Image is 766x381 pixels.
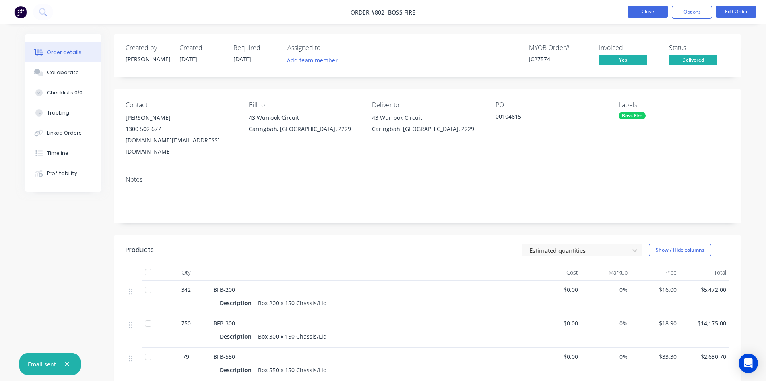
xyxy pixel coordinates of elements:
div: Profitability [47,170,77,177]
span: $14,175.00 [683,319,726,327]
div: Required [233,44,278,52]
button: Tracking [25,103,101,123]
div: 43 Wurrook Circuit [372,112,482,123]
div: Open Intercom Messenger [739,354,758,373]
span: $0.00 [535,319,578,327]
div: Order details [47,49,81,56]
div: Description [220,331,255,342]
div: 00104615 [496,112,596,123]
span: [DATE] [233,55,251,63]
div: Box 200 x 150 Chassis/Lid [255,297,330,309]
span: $33.30 [634,352,677,361]
div: Description [220,364,255,376]
span: BFB-550 [213,353,235,360]
span: 0% [584,352,628,361]
span: $5,472.00 [683,285,726,294]
button: Add team member [287,55,342,66]
div: Labels [619,101,729,109]
span: 0% [584,319,628,327]
div: Products [126,245,154,255]
div: 43 Wurrook CircuitCaringbah, [GEOGRAPHIC_DATA], 2229 [249,112,359,138]
button: Edit Order [716,6,756,18]
div: Deliver to [372,101,482,109]
span: Order #802 - [351,8,388,16]
div: [PERSON_NAME] [126,112,236,123]
span: BFB-200 [213,286,235,294]
div: Boss Fire [619,112,646,119]
div: Email sent [28,360,56,369]
span: $18.90 [634,319,677,327]
div: PO [496,101,606,109]
div: JC27574 [529,55,589,63]
div: Tracking [47,109,69,117]
div: Price [631,264,680,281]
div: 1300 502 677 [126,123,236,135]
button: Close [628,6,668,18]
span: [DATE] [180,55,197,63]
span: 79 [183,352,189,361]
div: 43 Wurrook Circuit [249,112,359,123]
div: Total [680,264,729,281]
div: [PERSON_NAME] [126,55,170,63]
span: 750 [181,319,191,327]
div: Created [180,44,224,52]
div: Qty [162,264,210,281]
span: $2,630.70 [683,352,726,361]
button: Checklists 0/0 [25,83,101,103]
button: Options [672,6,712,19]
div: Box 300 x 150 Chassis/Lid [255,331,330,342]
img: Factory [14,6,27,18]
button: Show / Hide columns [649,244,711,256]
div: Notes [126,176,729,183]
div: Timeline [47,150,68,157]
button: Collaborate [25,62,101,83]
button: Delivered [669,55,717,67]
div: 43 Wurrook CircuitCaringbah, [GEOGRAPHIC_DATA], 2229 [372,112,482,138]
span: BFB-300 [213,319,235,327]
button: Profitability [25,163,101,183]
span: $0.00 [535,285,578,294]
div: Description [220,297,255,309]
div: Caringbah, [GEOGRAPHIC_DATA], 2229 [372,123,482,135]
span: $0.00 [535,352,578,361]
a: Boss Fire [388,8,415,16]
div: Status [669,44,729,52]
div: MYOB Order # [529,44,589,52]
div: Checklists 0/0 [47,89,83,96]
div: Created by [126,44,170,52]
div: [PERSON_NAME]1300 502 677[DOMAIN_NAME][EMAIL_ADDRESS][DOMAIN_NAME] [126,112,236,157]
div: Invoiced [599,44,659,52]
div: Bill to [249,101,359,109]
button: Linked Orders [25,123,101,143]
button: Timeline [25,143,101,163]
div: Assigned to [287,44,368,52]
span: $16.00 [634,285,677,294]
div: [DOMAIN_NAME][EMAIL_ADDRESS][DOMAIN_NAME] [126,135,236,157]
div: Linked Orders [47,129,82,137]
div: Markup [581,264,631,281]
div: Caringbah, [GEOGRAPHIC_DATA], 2229 [249,123,359,135]
button: Order details [25,42,101,62]
div: Contact [126,101,236,109]
span: Yes [599,55,647,65]
div: Collaborate [47,69,79,76]
span: 342 [181,285,191,294]
div: Cost [532,264,582,281]
span: Delivered [669,55,717,65]
span: 0% [584,285,628,294]
div: Box 550 x 150 Chassis/Lid [255,364,330,376]
button: Add team member [283,55,342,66]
